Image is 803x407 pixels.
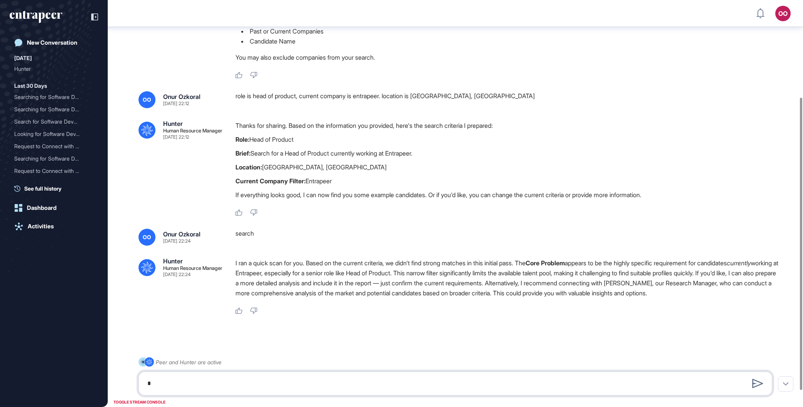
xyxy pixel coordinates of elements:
p: I ran a quick scan for you. Based on the current criteria, we didn't find strong matches in this ... [235,258,778,298]
a: New Conversation [10,35,98,50]
div: Search for Software Devel... [14,116,87,128]
p: [GEOGRAPHIC_DATA], [GEOGRAPHIC_DATA] [235,162,778,172]
li: Candidate Name [235,36,778,46]
strong: Current Company Filter: [235,177,306,185]
div: Hunter [14,63,87,75]
div: Searching for Software De... [14,103,87,116]
p: Search for a Head of Product currently working at Entrapeer. [235,148,778,158]
div: Looking for Software Deve... [14,128,87,140]
div: Human Resource Manager [163,128,222,133]
div: Searching for Software Developers with AI Background in Ottawa who Speak Turkish [14,103,93,116]
div: Request to Connect with Hunter [14,165,93,177]
div: search [235,229,778,246]
div: Request to Connect with H... [14,140,87,152]
div: Dashboard [27,204,57,211]
div: [DATE] 22:24 [163,239,190,243]
li: Past or Current Companies [235,26,778,36]
div: [DATE] [14,54,32,63]
div: Onur Ozkoral [163,94,200,100]
strong: Brief: [235,149,250,157]
strong: Role: [235,136,249,143]
strong: Location: [235,163,262,171]
p: Head of Product [235,134,778,144]
div: [DATE] 22:12 [163,101,189,106]
div: Searching for Software Developers with Banking or Finance Experience in Turkiye (Max 5 Years Expe... [14,91,93,103]
p: Thanks for sharing. Based on the information you provided, here's the search criteria I prepared: [235,121,778,131]
div: [DATE] 22:24 [163,272,190,277]
a: See full history [14,184,98,193]
div: entrapeer-logo [10,11,62,23]
a: Activities [10,219,98,234]
div: Request to Connect with Hunter [14,140,93,152]
div: Peer and Hunter are active [156,357,222,367]
span: OO [143,234,151,240]
div: Request to Connect with Hunter [14,177,93,189]
div: Onur Ozkoral [163,231,200,237]
a: Dashboard [10,200,98,216]
p: Entrapeer [235,176,778,186]
div: [DATE] 22:12 [163,135,189,139]
div: Hunter [14,63,93,75]
p: You may also exclude companies from your search. [235,52,778,62]
span: See full history [24,184,62,193]
div: Searching for Software Developers with Banking or Finance Experience in Turkiye (Max 5 Years Expe... [14,152,93,165]
div: Last 30 Days [14,81,47,90]
div: Searching for Software De... [14,91,87,103]
em: currently [727,259,751,267]
div: Searching for Software De... [14,152,87,165]
strong: Core Problem [526,259,565,267]
div: Request to Connect with H... [14,177,87,189]
div: Looking for Software Developers with Banking or Finance Experience in Turkiye (Max 5 Years) [14,128,93,140]
div: Search for Software Developers with Banking or Finance Experience in Turkiye (Max 5 Years Experie... [14,116,93,128]
span: OO [143,97,151,103]
div: Request to Connect with H... [14,165,87,177]
p: If everything looks good, I can now find you some example candidates. Or if you'd like, you can c... [235,190,778,200]
div: New Conversation [27,39,77,46]
div: Activities [28,223,54,230]
div: Hunter [163,121,183,127]
button: OO [775,6,791,21]
div: Hunter [163,258,183,264]
div: Human Resource Manager [163,266,222,271]
div: role is head of product, current company is entrapeer. location is [GEOGRAPHIC_DATA], [GEOGRAPHIC... [235,91,778,108]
